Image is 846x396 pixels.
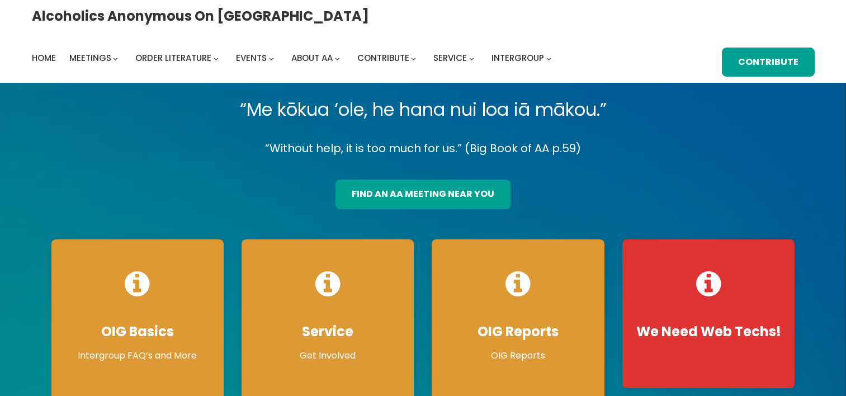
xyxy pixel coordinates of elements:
p: “Me kōkua ‘ole, he hana nui loa iā mākou.” [42,94,804,125]
a: About AA [291,50,333,66]
h4: Service [253,323,403,340]
button: About AA submenu [335,56,340,61]
a: Intergroup [491,50,544,66]
button: Events submenu [269,56,274,61]
p: Intergroup FAQ’s and More [63,349,212,362]
span: Intergroup [491,52,544,64]
p: Get Involved [253,349,403,362]
p: OIG Reports [443,349,593,362]
span: About AA [291,52,333,64]
a: Service [433,50,467,66]
button: Service submenu [469,56,474,61]
span: Service [433,52,467,64]
button: Intergroup submenu [546,56,551,61]
span: Events [236,52,267,64]
a: Contribute [722,48,815,77]
a: Meetings [69,50,111,66]
nav: Intergroup [32,50,555,66]
a: Contribute [357,50,409,66]
button: Order Literature submenu [214,56,219,61]
button: Contribute submenu [411,56,416,61]
span: Contribute [357,52,409,64]
a: find an aa meeting near you [335,180,511,209]
h4: We Need Web Techs! [634,323,783,340]
span: Order Literature [135,52,211,64]
a: Events [236,50,267,66]
h4: OIG Basics [63,323,212,340]
span: Meetings [69,52,111,64]
button: Meetings submenu [113,56,118,61]
p: “Without help, it is too much for us.” (Big Book of AA p.59) [42,139,804,158]
a: Alcoholics Anonymous on [GEOGRAPHIC_DATA] [32,4,369,28]
h4: OIG Reports [443,323,593,340]
span: Home [32,52,56,64]
a: Home [32,50,56,66]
